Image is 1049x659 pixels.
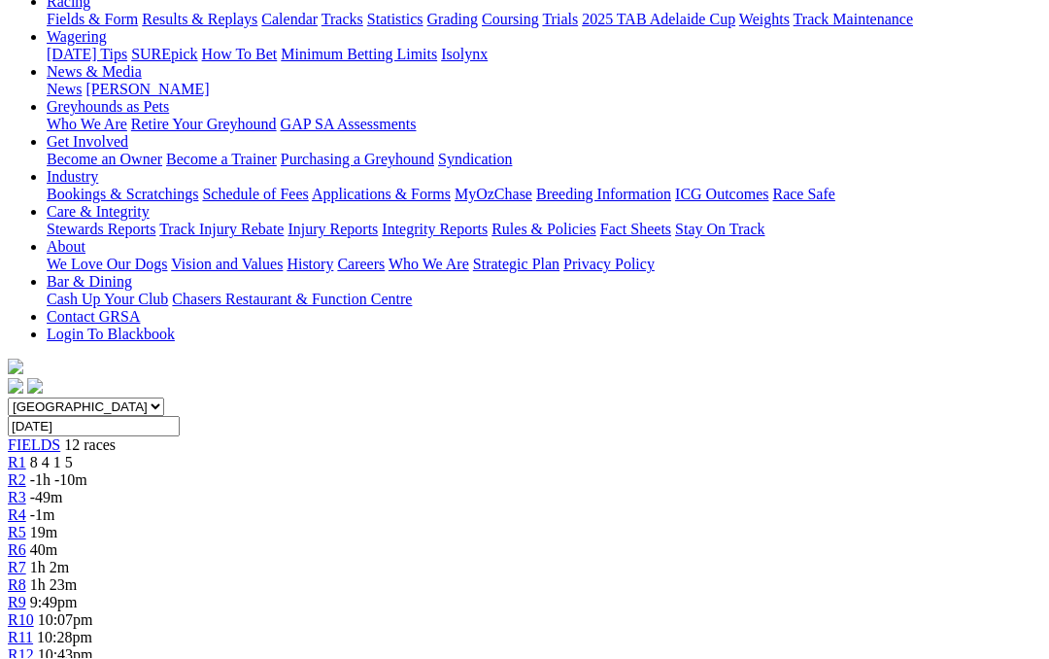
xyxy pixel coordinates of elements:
[131,47,197,63] a: SUREpick
[202,187,308,203] a: Schedule of Fees
[30,472,87,489] span: -1h -10m
[261,12,318,28] a: Calendar
[47,152,162,168] a: Become an Owner
[8,379,23,395] img: facebook.svg
[47,292,1041,309] div: Bar & Dining
[30,490,63,506] span: -49m
[8,507,26,524] a: R4
[172,292,412,308] a: Chasers Restaurant & Function Centre
[8,360,23,375] img: logo-grsa-white.png
[47,292,168,308] a: Cash Up Your Club
[38,612,93,629] span: 10:07pm
[142,12,257,28] a: Results & Replays
[47,169,98,186] a: Industry
[389,257,469,273] a: Who We Are
[312,187,451,203] a: Applications & Forms
[47,29,107,46] a: Wagering
[8,525,26,541] a: R5
[47,257,167,273] a: We Love Our Dogs
[8,612,34,629] a: R10
[159,222,284,238] a: Track Injury Rebate
[30,455,73,471] span: 8 4 1 5
[30,542,57,559] span: 40m
[30,525,57,541] span: 19m
[8,577,26,594] a: R8
[542,12,578,28] a: Trials
[47,257,1041,274] div: About
[675,187,768,203] a: ICG Outcomes
[47,134,128,151] a: Get Involved
[47,187,198,203] a: Bookings & Scratchings
[47,187,1041,204] div: Industry
[166,152,277,168] a: Become a Trainer
[455,187,532,203] a: MyOzChase
[47,82,1041,99] div: News & Media
[30,560,69,576] span: 1h 2m
[321,12,363,28] a: Tracks
[441,47,488,63] a: Isolynx
[281,47,437,63] a: Minimum Betting Limits
[794,12,913,28] a: Track Maintenance
[8,472,26,489] a: R2
[27,379,43,395] img: twitter.svg
[47,309,140,326] a: Contact GRSA
[8,630,33,646] a: R11
[8,560,26,576] a: R7
[8,437,60,454] a: FIELDS
[47,204,150,221] a: Care & Integrity
[131,117,277,133] a: Retire Your Greyhound
[281,152,434,168] a: Purchasing a Greyhound
[438,152,512,168] a: Syndication
[85,82,209,98] a: [PERSON_NAME]
[8,455,26,471] a: R1
[47,47,127,63] a: [DATE] Tips
[288,222,378,238] a: Injury Reports
[47,99,169,116] a: Greyhounds as Pets
[427,12,478,28] a: Grading
[30,507,55,524] span: -1m
[47,64,142,81] a: News & Media
[37,630,92,646] span: 10:28pm
[47,222,155,238] a: Stewards Reports
[367,12,423,28] a: Statistics
[30,577,77,594] span: 1h 23m
[8,490,26,506] a: R3
[563,257,655,273] a: Privacy Policy
[739,12,790,28] a: Weights
[171,257,283,273] a: Vision and Values
[8,417,180,437] input: Select date
[47,82,82,98] a: News
[47,274,132,291] a: Bar & Dining
[675,222,764,238] a: Stay On Track
[491,222,596,238] a: Rules & Policies
[8,595,26,611] a: R9
[287,257,333,273] a: History
[772,187,834,203] a: Race Safe
[47,327,175,343] a: Login To Blackbook
[47,12,138,28] a: Fields & Form
[382,222,488,238] a: Integrity Reports
[337,257,385,273] a: Careers
[47,117,1041,134] div: Greyhounds as Pets
[582,12,735,28] a: 2025 TAB Adelaide Cup
[600,222,671,238] a: Fact Sheets
[47,222,1041,239] div: Care & Integrity
[47,12,1041,29] div: Racing
[47,47,1041,64] div: Wagering
[47,152,1041,169] div: Get Involved
[536,187,671,203] a: Breeding Information
[482,12,539,28] a: Coursing
[8,542,26,559] a: R6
